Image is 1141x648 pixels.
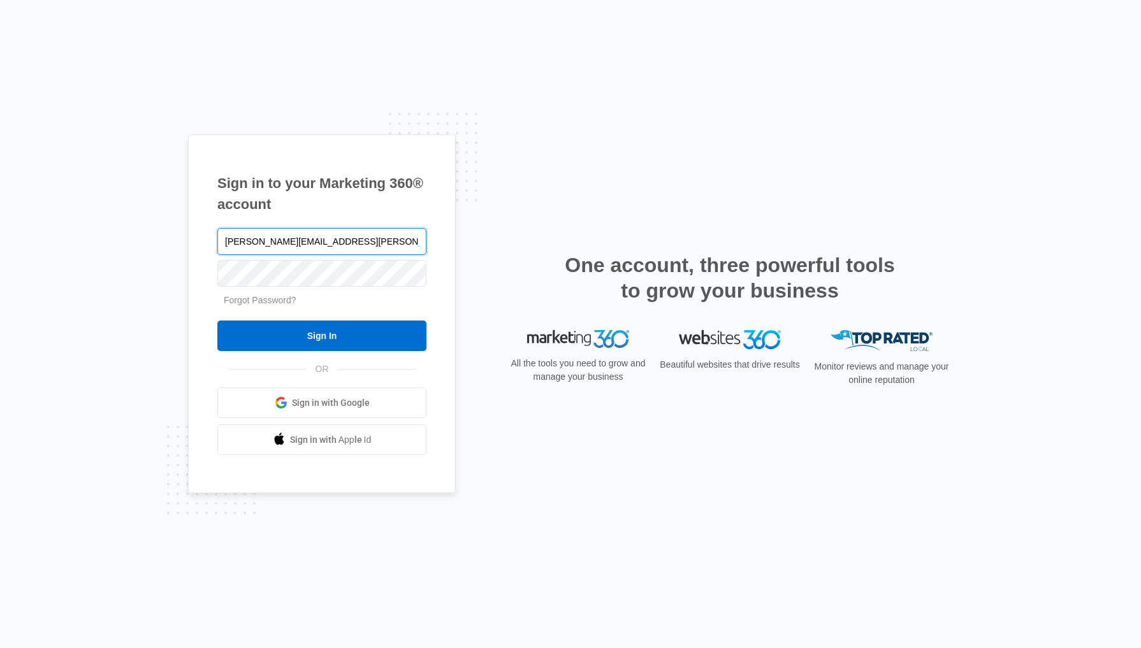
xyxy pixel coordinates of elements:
[810,360,953,387] p: Monitor reviews and manage your online reputation
[561,252,899,303] h2: One account, three powerful tools to grow your business
[292,396,370,410] span: Sign in with Google
[307,363,338,376] span: OR
[290,433,372,447] span: Sign in with Apple Id
[658,358,801,371] p: Beautiful websites that drive results
[831,330,933,351] img: Top Rated Local
[527,330,629,348] img: Marketing 360
[224,295,296,305] a: Forgot Password?
[217,424,426,455] a: Sign in with Apple Id
[217,173,426,215] h1: Sign in to your Marketing 360® account
[507,357,650,384] p: All the tools you need to grow and manage your business
[217,387,426,418] a: Sign in with Google
[679,330,781,349] img: Websites 360
[217,228,426,255] input: Email
[217,320,426,351] input: Sign In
